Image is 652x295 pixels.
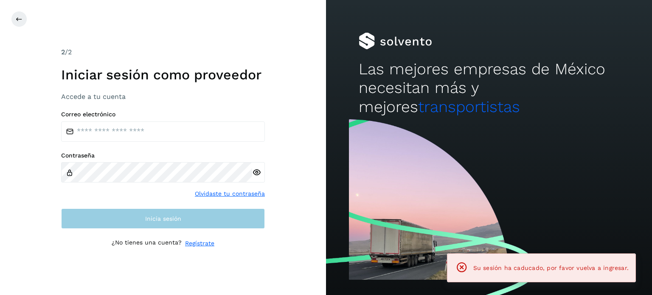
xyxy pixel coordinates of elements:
button: Inicia sesión [61,208,265,229]
label: Correo electrónico [61,111,265,118]
span: Inicia sesión [145,216,181,222]
a: Olvidaste tu contraseña [195,189,265,198]
h3: Accede a tu cuenta [61,93,265,101]
span: Su sesión ha caducado, por favor vuelva a ingresar. [473,264,629,271]
h1: Iniciar sesión como proveedor [61,67,265,83]
h2: Las mejores empresas de México necesitan más y mejores [359,60,619,116]
p: ¿No tienes una cuenta? [112,239,182,248]
span: transportistas [418,98,520,116]
span: 2 [61,48,65,56]
label: Contraseña [61,152,265,159]
a: Regístrate [185,239,214,248]
div: /2 [61,47,265,57]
